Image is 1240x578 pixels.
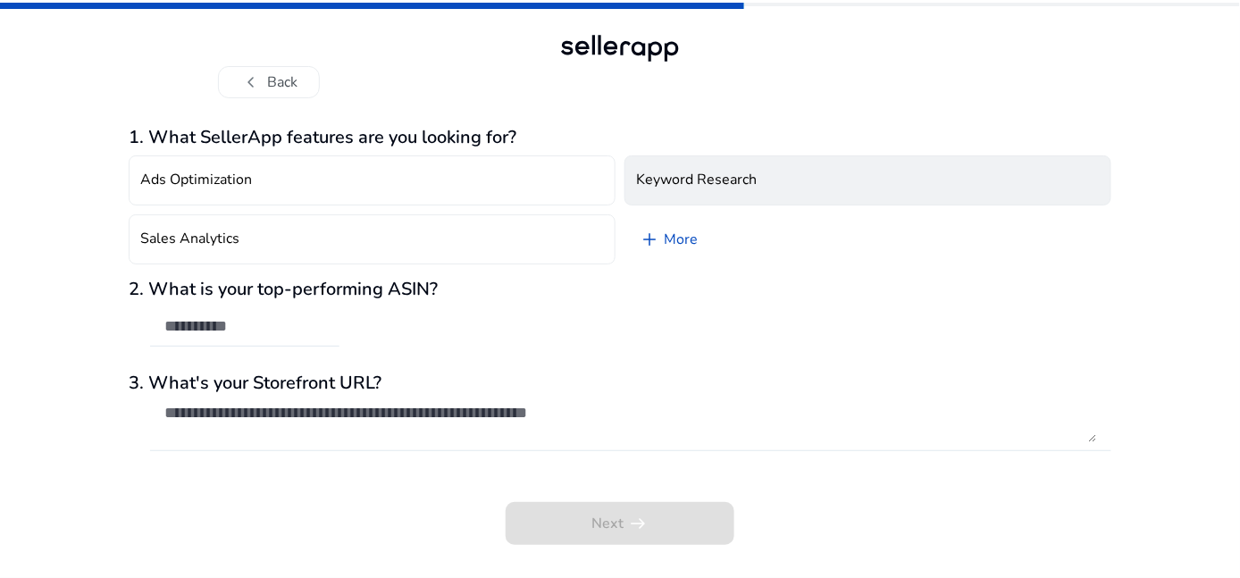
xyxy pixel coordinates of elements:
button: Ads Optimization [129,155,616,205]
h3: 2. What is your top-performing ASIN? [129,279,1111,300]
h4: Sales Analytics [140,230,239,247]
button: chevron_leftBack [218,66,320,98]
h4: Keyword Research [636,172,757,188]
h3: 1. What SellerApp features are you looking for? [129,127,1111,148]
button: Sales Analytics [129,214,616,264]
h4: Ads Optimization [140,172,252,188]
button: Keyword Research [624,155,1111,205]
a: More [624,214,712,264]
span: add [639,229,660,250]
span: chevron_left [240,71,262,93]
h3: 3. What's your Storefront URL? [129,373,1111,394]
